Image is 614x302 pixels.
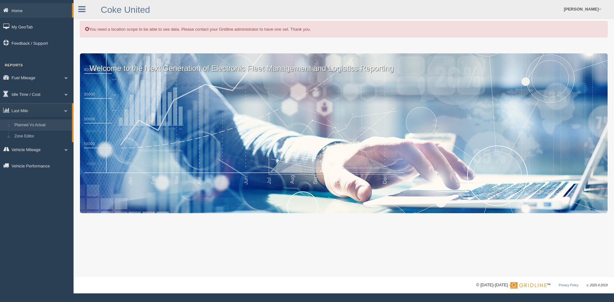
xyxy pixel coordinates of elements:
span: v. 2025.4.2019 [587,283,608,287]
p: Welcome to the Next Generation of Electronic Fleet Management and Logistics Reporting [80,53,608,74]
img: Gridline [510,282,547,289]
div: You need a location scope to be able to see data. Please contact your Gridline administrator to h... [80,21,608,37]
a: Planned Vs Actual [12,120,72,131]
a: Zone Editor [12,131,72,142]
div: © [DATE]-[DATE] - ™ [476,282,608,289]
a: Privacy Policy [559,283,579,287]
a: Coke United [101,5,150,15]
